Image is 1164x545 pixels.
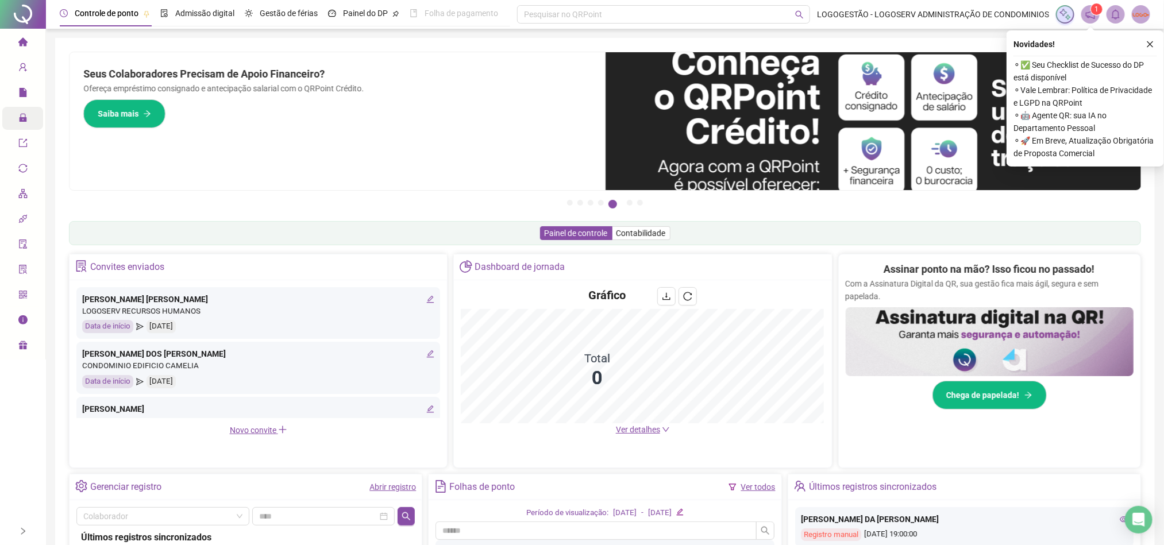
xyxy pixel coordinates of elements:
[90,477,161,497] div: Gerenciar registro
[18,32,28,55] span: home
[82,320,133,333] div: Data de início
[83,66,592,82] h2: Seus Colaboradores Precisam de Apoio Financeiro?
[588,287,626,303] h4: Gráfico
[761,526,770,535] span: search
[450,477,515,497] div: Folhas de ponto
[402,512,411,521] span: search
[616,425,660,434] span: Ver detalhes
[1120,515,1128,523] span: eye
[1013,84,1157,109] span: ⚬ Vale Lembrar: Política de Privacidade e LGPD na QRPoint
[18,184,28,207] span: apartment
[648,507,672,519] div: [DATE]
[82,347,434,360] div: [PERSON_NAME] DOS [PERSON_NAME]
[460,260,472,272] span: pie-chart
[577,200,583,206] button: 2
[18,234,28,257] span: audit
[82,306,434,318] div: LOGOSERV RECURSOS HUMANOS
[817,8,1049,21] span: LOGOGESTÃO - LOGOSERV ADMINISTRAÇÃO DE CONDOMINIOS
[75,9,138,18] span: Controle de ponto
[136,375,144,388] span: send
[683,292,692,301] span: reload
[82,360,434,372] div: CONDOMINIO EDIFICIO CAMELIA
[82,403,434,415] div: [PERSON_NAME]
[75,480,87,492] span: setting
[136,320,144,333] span: send
[19,527,27,535] span: right
[18,209,28,232] span: api
[83,99,165,128] button: Saiba mais
[1125,506,1153,534] div: Open Intercom Messenger
[676,508,684,516] span: edit
[1146,40,1154,48] span: close
[627,200,633,206] button: 6
[230,426,287,435] span: Novo convite
[160,9,168,17] span: file-done
[82,415,434,427] div: CONDOMINIO EDIFICIO CAMELIA
[90,257,164,277] div: Convites enviados
[18,335,28,358] span: gift
[260,9,318,18] span: Gestão de férias
[475,257,565,277] div: Dashboard de jornada
[1091,3,1103,15] sup: 1
[616,425,670,434] a: Ver detalhes down
[1013,109,1157,134] span: ⚬ 🤖 Agente QR: sua IA no Departamento Pessoal
[75,260,87,272] span: solution
[545,229,608,238] span: Painel de controle
[82,375,133,388] div: Data de início
[729,483,737,491] span: filter
[147,320,176,333] div: [DATE]
[1095,5,1099,13] span: 1
[18,260,28,283] span: solution
[18,310,28,333] span: info-circle
[801,528,1128,542] div: [DATE] 19:00:00
[794,480,806,492] span: team
[18,159,28,181] span: sync
[884,261,1095,277] h2: Assinar ponto na mão? Isso ficou no passado!
[741,482,776,492] a: Ver todos
[434,480,446,492] span: file-text
[1059,8,1072,21] img: sparkle-icon.fc2bf0ac1784a2077858766a79e2daf3.svg
[662,426,670,434] span: down
[328,9,336,17] span: dashboard
[1013,38,1055,51] span: Novidades !
[143,10,150,17] span: pushpin
[278,425,287,434] span: plus
[526,507,608,519] div: Período de visualização:
[795,10,804,19] span: search
[662,292,671,301] span: download
[426,405,434,413] span: edit
[613,507,637,519] div: [DATE]
[1085,9,1096,20] span: notification
[1111,9,1121,20] span: bell
[147,375,176,388] div: [DATE]
[426,295,434,303] span: edit
[245,9,253,17] span: sun
[343,9,388,18] span: Painel do DP
[1132,6,1150,23] img: 2423
[18,108,28,131] span: lock
[60,9,68,17] span: clock-circle
[846,277,1134,303] p: Com a Assinatura Digital da QR, sua gestão fica mais ágil, segura e sem papelada.
[809,477,936,497] div: Últimos registros sincronizados
[1013,59,1157,84] span: ⚬ ✅ Seu Checklist de Sucesso do DP está disponível
[801,513,1128,525] div: [PERSON_NAME] DA [PERSON_NAME]
[932,381,1047,409] button: Chega de papelada!
[98,107,138,120] span: Saiba mais
[18,83,28,106] span: file
[18,57,28,80] span: user-add
[606,52,1142,190] img: banner%2F11e687cd-1386-4cbd-b13b-7bd81425532d.png
[18,285,28,308] span: qrcode
[947,389,1020,401] span: Chega de papelada!
[567,200,573,206] button: 1
[426,350,434,358] span: edit
[143,110,151,118] span: arrow-right
[598,200,604,206] button: 4
[608,200,617,208] button: 5
[82,293,434,306] div: [PERSON_NAME] [PERSON_NAME]
[175,9,234,18] span: Admissão digital
[801,528,861,542] div: Registro manual
[637,200,643,206] button: 7
[83,82,592,95] p: Ofereça empréstimo consignado e antecipação salarial com o QRPoint Crédito.
[641,507,643,519] div: -
[1024,391,1032,399] span: arrow-right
